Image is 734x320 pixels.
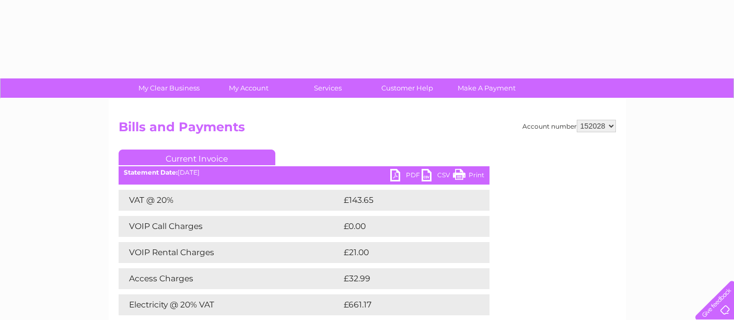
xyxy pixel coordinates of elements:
td: VAT @ 20% [119,190,341,211]
a: Print [453,169,484,184]
td: £143.65 [341,190,470,211]
a: My Clear Business [126,78,212,98]
a: Make A Payment [444,78,530,98]
div: Account number [522,120,616,132]
a: Services [285,78,371,98]
h2: Bills and Payments [119,120,616,140]
div: [DATE] [119,169,490,176]
td: Access Charges [119,268,341,289]
a: Customer Help [364,78,450,98]
b: Statement Date: [124,168,178,176]
td: £21.00 [341,242,468,263]
a: CSV [422,169,453,184]
td: £0.00 [341,216,465,237]
td: VOIP Rental Charges [119,242,341,263]
a: PDF [390,169,422,184]
td: £32.99 [341,268,469,289]
a: Current Invoice [119,150,275,165]
td: Electricity @ 20% VAT [119,294,341,315]
a: My Account [205,78,292,98]
td: £661.17 [341,294,469,315]
td: VOIP Call Charges [119,216,341,237]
